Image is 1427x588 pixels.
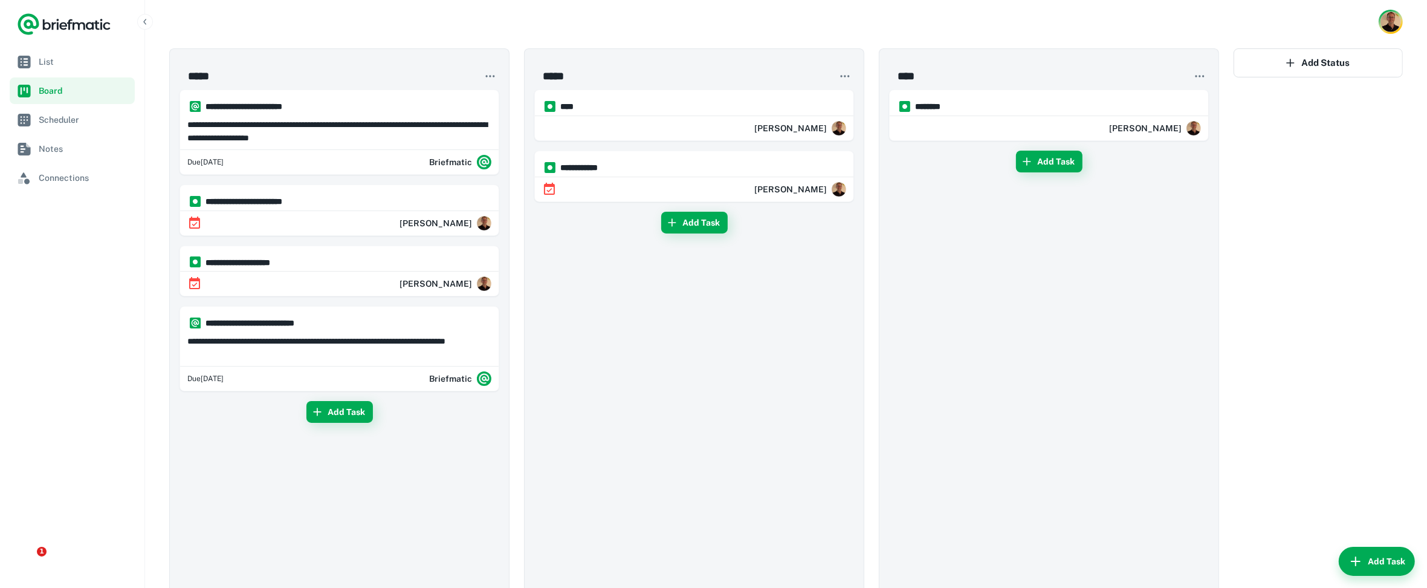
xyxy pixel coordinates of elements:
div: https://app.briefmatic.com/assets/integrations/manual.png**** ***Mauricio Peirone [889,90,1209,141]
svg: Wednesday, Sep 17 ⋅ 4–5pm [187,276,202,291]
h6: [PERSON_NAME] [400,277,472,290]
span: Connections [39,171,130,185]
a: Board [10,77,135,104]
h6: [PERSON_NAME] [1109,122,1182,135]
div: https://app.briefmatic.com/assets/integrations/manual.png**** **** **** **** *Mauricio Peirone [180,246,499,297]
div: Briefmatic [429,150,491,174]
a: Notes [10,136,135,162]
img: https://app.briefmatic.com/assets/integrations/system.png [190,318,201,328]
a: List [10,48,135,75]
button: Account button [1379,10,1403,34]
iframe: Intercom notifications message [9,383,251,543]
a: Scheduler [10,106,135,133]
img: https://app.briefmatic.com/assets/integrations/manual.png [545,162,555,173]
h6: [PERSON_NAME] [754,122,827,135]
div: Mauricio Peirone [400,272,491,296]
img: system.png [477,371,491,386]
div: Briefmatic [429,367,491,391]
button: Add Task [1016,151,1082,172]
img: https://app.briefmatic.com/assets/integrations/manual.png [190,256,201,267]
div: Mauricio Peirone [1109,116,1201,140]
button: Add Task [661,212,728,234]
img: 896db210-a0a7-40a5-ab3d-c25332bc53a0.jpeg [832,121,846,136]
span: Scheduler [39,113,130,126]
span: List [39,55,130,68]
h6: [PERSON_NAME] [400,217,472,230]
h6: Briefmatic [429,372,472,385]
span: Thursday, Sep 18 [187,157,224,168]
div: https://app.briefmatic.com/assets/integrations/manual.png****Mauricio Peirone [534,90,854,141]
a: Connections [10,165,135,191]
span: Thursday, Sep 18 [187,373,224,384]
img: 896db210-a0a7-40a5-ab3d-c25332bc53a0.jpeg [477,276,491,291]
img: 896db210-a0a7-40a5-ab3d-c25332bc53a0.jpeg [832,182,846,197]
div: https://app.briefmatic.com/assets/integrations/manual.png**** **** **Mauricio Peirone [534,151,854,202]
img: 896db210-a0a7-40a5-ab3d-c25332bc53a0.jpeg [1186,121,1201,136]
h6: Briefmatic [429,155,472,169]
img: Mauricio Peirone [1380,11,1401,32]
img: https://app.briefmatic.com/assets/integrations/manual.png [545,101,555,112]
svg: Wednesday, Sep 17 ⋅ 5:30–6pm [187,216,202,230]
a: Logo [17,12,111,36]
div: Mauricio Peirone [754,177,846,201]
img: https://app.briefmatic.com/assets/integrations/system.png [190,101,201,112]
div: Mauricio Peirone [400,211,491,235]
iframe: Intercom live chat [12,547,41,576]
img: https://app.briefmatic.com/assets/integrations/manual.png [899,101,910,112]
img: system.png [477,155,491,169]
button: Add Task [1339,547,1415,576]
div: Mauricio Peirone [754,116,846,140]
span: 1 [37,547,47,557]
img: 896db210-a0a7-40a5-ab3d-c25332bc53a0.jpeg [477,216,491,230]
img: https://app.briefmatic.com/assets/integrations/manual.png [190,196,201,207]
span: Board [39,84,130,97]
h6: [PERSON_NAME] [754,183,827,196]
button: Add Status [1234,48,1403,77]
span: Notes [39,142,130,155]
button: Add Task [306,401,373,423]
svg: Thursday, Sep 18 ⋅ 4–4:30pm [542,182,557,197]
